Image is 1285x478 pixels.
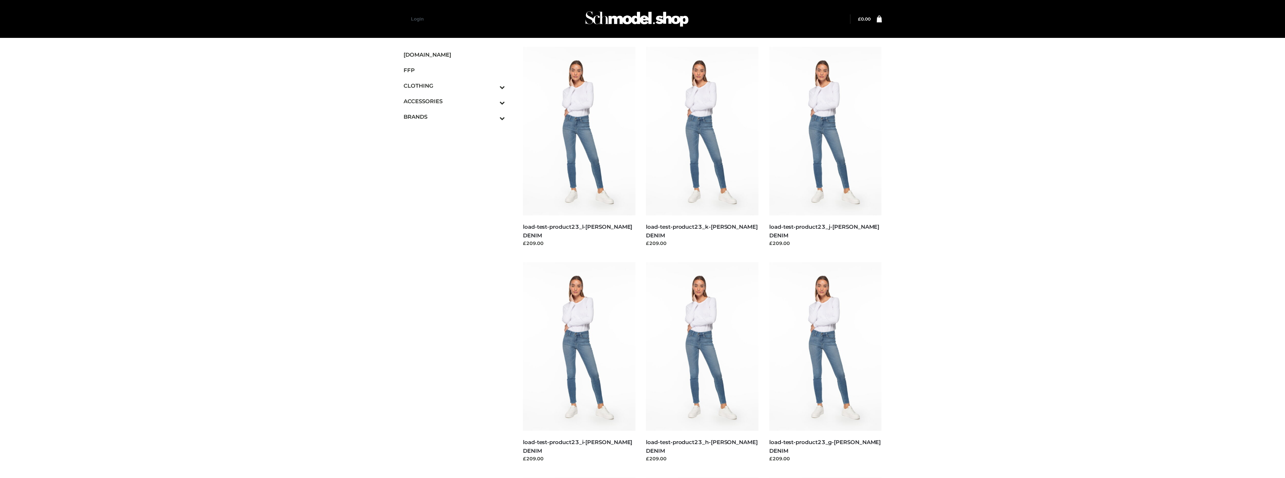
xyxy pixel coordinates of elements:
a: load-test-product23_k-[PERSON_NAME] DENIM [646,223,757,238]
button: Toggle Submenu [480,78,505,93]
a: load-test-product23_g-[PERSON_NAME] DENIM [769,439,881,454]
span: FFP [404,66,505,74]
a: Login [411,16,424,22]
span: £ [858,16,861,22]
div: £209.00 [769,455,882,462]
bdi: 0.00 [858,16,871,22]
div: £209.00 [769,240,882,247]
span: ACCESSORIES [404,97,505,105]
a: load-test-product23_j-[PERSON_NAME] DENIM [769,223,879,238]
button: Toggle Submenu [480,93,505,109]
div: £209.00 [646,455,758,462]
a: load-test-product23_l-[PERSON_NAME] DENIM [523,223,632,238]
div: £209.00 [646,240,758,247]
span: CLOTHING [404,82,505,90]
a: £0.00 [858,16,871,22]
a: BRANDSToggle Submenu [404,109,505,124]
a: CLOTHINGToggle Submenu [404,78,505,93]
a: ACCESSORIESToggle Submenu [404,93,505,109]
a: [DOMAIN_NAME] [404,47,505,62]
button: Toggle Submenu [480,109,505,124]
img: Schmodel Admin 964 [583,5,691,33]
span: [DOMAIN_NAME] [404,51,505,59]
div: £209.00 [523,240,635,247]
a: load-test-product23_h-[PERSON_NAME] DENIM [646,439,757,454]
a: FFP [404,62,505,78]
a: load-test-product23_i-[PERSON_NAME] DENIM [523,439,632,454]
div: £209.00 [523,455,635,462]
span: BRANDS [404,113,505,121]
